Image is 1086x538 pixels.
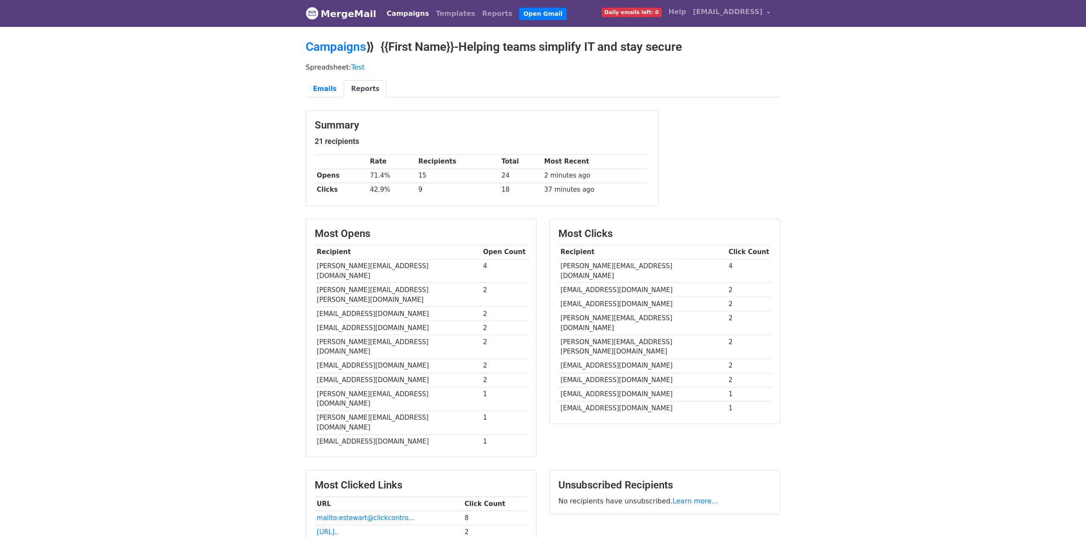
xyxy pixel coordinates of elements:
[306,63,780,72] p: Spreadsheet:
[542,155,649,169] th: Most Recent
[673,497,718,505] a: Learn more...
[306,7,319,20] img: MergeMail logo
[306,5,376,23] a: MergeMail
[344,80,387,98] a: Reports
[481,435,528,449] td: 1
[315,479,528,491] h3: Most Clicked Links
[558,335,726,359] td: [PERSON_NAME][EMAIL_ADDRESS][PERSON_NAME][DOMAIN_NAME]
[368,169,416,183] td: 71.4%
[479,5,516,22] a: Reports
[315,259,481,283] td: [PERSON_NAME][EMAIL_ADDRESS][DOMAIN_NAME]
[558,311,726,335] td: [PERSON_NAME][EMAIL_ADDRESS][DOMAIN_NAME]
[665,3,690,20] a: Help
[481,359,528,373] td: 2
[315,497,463,511] th: URL
[693,7,763,17] span: [EMAIL_ADDRESS]
[315,335,481,359] td: [PERSON_NAME][EMAIL_ADDRESS][DOMAIN_NAME]
[726,387,771,401] td: 1
[315,411,481,435] td: [PERSON_NAME][EMAIL_ADDRESS][DOMAIN_NAME]
[499,155,542,169] th: Total
[416,183,499,197] td: 9
[315,283,481,307] td: [PERSON_NAME][EMAIL_ADDRESS][PERSON_NAME][DOMAIN_NAME]
[315,245,481,259] th: Recipient
[315,169,368,183] th: Opens
[726,373,771,387] td: 2
[726,283,771,297] td: 2
[558,401,726,415] td: [EMAIL_ADDRESS][DOMAIN_NAME]
[481,307,528,321] td: 2
[463,511,528,525] td: 8
[558,283,726,297] td: [EMAIL_ADDRESS][DOMAIN_NAME]
[416,155,499,169] th: Recipients
[558,497,771,506] p: No recipients have unsubscribed.
[558,245,726,259] th: Recipient
[306,80,344,98] a: Emails
[383,5,432,22] a: Campaigns
[351,63,365,71] a: Test
[499,183,542,197] td: 18
[558,479,771,491] h3: Unsubscribed Recipients
[315,435,481,449] td: [EMAIL_ADDRESS][DOMAIN_NAME]
[481,335,528,359] td: 2
[315,307,481,321] td: [EMAIL_ADDRESS][DOMAIN_NAME]
[481,373,528,387] td: 2
[317,514,414,522] a: mailto:estewart@clickcontro...
[598,3,665,20] a: Daily emails left: 0
[315,373,481,387] td: [EMAIL_ADDRESS][DOMAIN_NAME]
[317,528,339,536] a: [URL]..
[481,411,528,435] td: 1
[432,5,478,22] a: Templates
[481,245,528,259] th: Open Count
[481,283,528,307] td: 2
[726,401,771,415] td: 1
[558,228,771,240] h3: Most Clicks
[315,228,528,240] h3: Most Opens
[416,169,499,183] td: 15
[558,387,726,401] td: [EMAIL_ADDRESS][DOMAIN_NAME]
[542,169,649,183] td: 2 minutes ago
[368,183,416,197] td: 42.9%
[481,321,528,335] td: 2
[542,183,649,197] td: 37 minutes ago
[726,359,771,373] td: 2
[726,297,771,311] td: 2
[726,311,771,335] td: 2
[481,259,528,283] td: 4
[558,359,726,373] td: [EMAIL_ADDRESS][DOMAIN_NAME]
[463,497,528,511] th: Click Count
[315,137,649,146] h5: 21 recipients
[558,373,726,387] td: [EMAIL_ADDRESS][DOMAIN_NAME]
[558,259,726,283] td: [PERSON_NAME][EMAIL_ADDRESS][DOMAIN_NAME]
[726,259,771,283] td: 4
[315,387,481,411] td: [PERSON_NAME][EMAIL_ADDRESS][DOMAIN_NAME]
[315,183,368,197] th: Clicks
[558,297,726,311] td: [EMAIL_ADDRESS][DOMAIN_NAME]
[499,169,542,183] td: 24
[315,321,481,335] td: [EMAIL_ADDRESS][DOMAIN_NAME]
[368,155,416,169] th: Rate
[519,8,567,20] a: Open Gmail
[690,3,773,23] a: [EMAIL_ADDRESS]
[315,119,649,132] h3: Summary
[481,387,528,411] td: 1
[315,359,481,373] td: [EMAIL_ADDRESS][DOMAIN_NAME]
[726,245,771,259] th: Click Count
[602,8,662,17] span: Daily emails left: 0
[306,40,366,54] a: Campaigns
[306,40,780,54] h2: ⟫ {{First Name}}-Helping teams simplify IT and stay secure
[726,335,771,359] td: 2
